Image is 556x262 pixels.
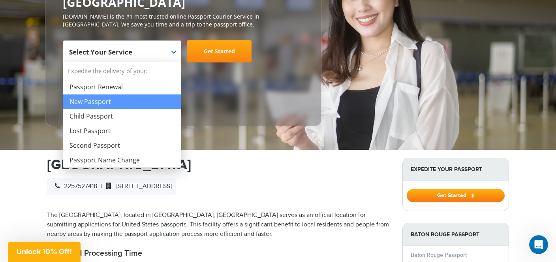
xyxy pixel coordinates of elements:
iframe: Intercom live chat [529,235,548,254]
span: Select Your Service [69,47,132,57]
span: Unlock 10% Off! [17,247,72,256]
a: Get Started [407,192,505,198]
li: Expedite the delivery of your: [63,62,181,168]
li: Child Passport [63,109,181,124]
span: Starting at $199 + government fees [63,66,304,74]
li: Passport Name Change [63,153,181,168]
p: [DOMAIN_NAME] is the #1 most trusted online Passport Courier Service in [GEOGRAPHIC_DATA]. We sav... [63,13,304,28]
li: New Passport [63,94,181,109]
p: The [GEOGRAPHIC_DATA], located in [GEOGRAPHIC_DATA], [GEOGRAPHIC_DATA] serves as an official loca... [47,211,391,239]
li: Lost Passport [63,124,181,138]
button: Get Started [407,189,505,202]
span: Select Your Service [69,43,173,66]
strong: Baton Rouge Passport [403,223,509,246]
a: Baton Rouge Passport [411,252,467,258]
div: Unlock 10% Off! [8,242,81,262]
span: Select Your Service [63,40,181,62]
div: | [47,178,176,195]
strong: Expedite the delivery of your: [63,62,181,80]
h2: Estimated Processing Time [47,249,391,258]
li: Passport Renewal [63,80,181,94]
h1: [GEOGRAPHIC_DATA] [47,158,391,172]
span: 2257527418 [51,183,97,190]
strong: Expedite Your Passport [403,158,509,181]
span: [STREET_ADDRESS] [102,183,172,190]
li: Second Passport [63,138,181,153]
a: Get Started [187,40,252,62]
